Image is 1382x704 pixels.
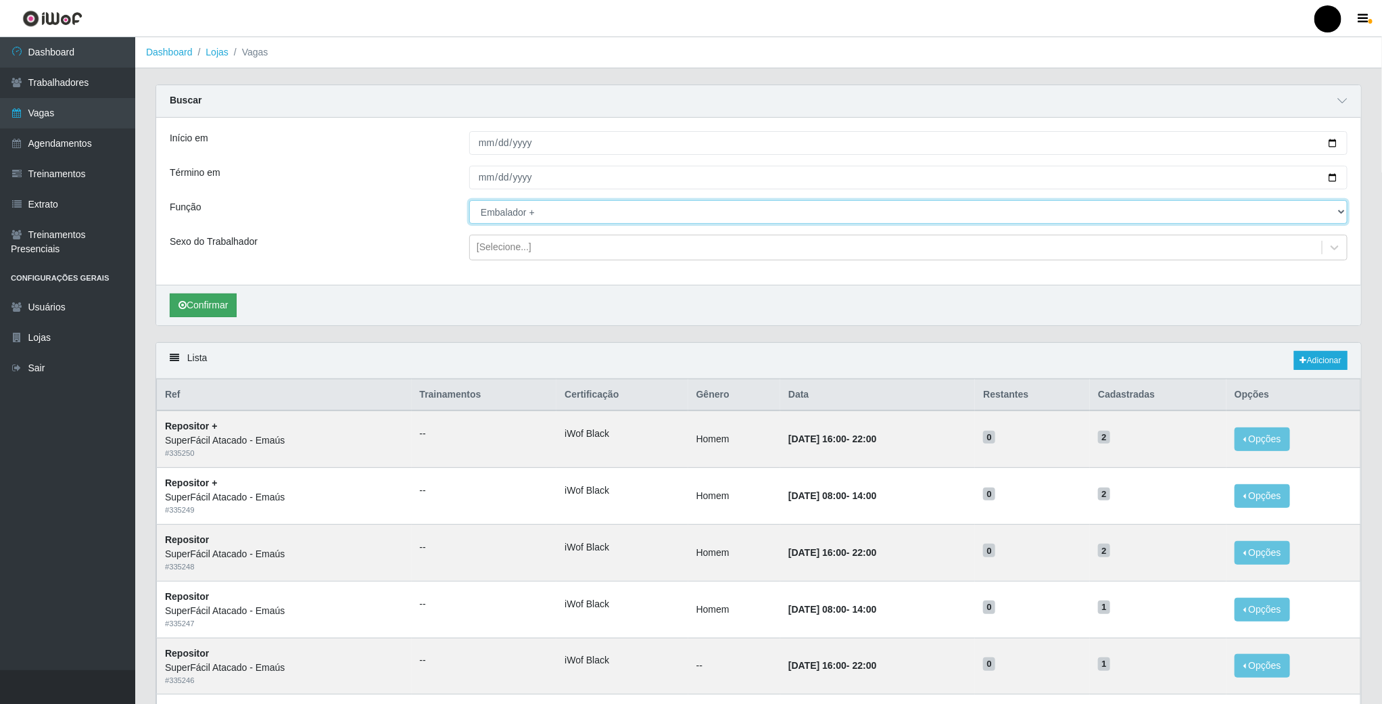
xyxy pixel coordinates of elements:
[565,597,680,611] li: iWof Black
[22,10,82,27] img: CoreUI Logo
[788,660,847,671] time: [DATE] 16:00
[853,604,877,615] time: 14:00
[1098,431,1110,444] span: 2
[1098,657,1110,671] span: 1
[420,484,549,498] ul: --
[469,131,1348,155] input: 00/00/0000
[170,166,220,180] label: Término em
[135,37,1382,68] nav: breadcrumb
[1098,601,1110,614] span: 1
[146,47,193,57] a: Dashboard
[165,561,404,573] div: # 335248
[1090,379,1226,411] th: Cadastradas
[1235,654,1290,678] button: Opções
[788,433,876,444] strong: -
[477,241,531,255] div: [Selecione...]
[1235,541,1290,565] button: Opções
[170,131,208,145] label: Início em
[1235,427,1290,451] button: Opções
[565,540,680,555] li: iWof Black
[565,484,680,498] li: iWof Black
[165,504,404,516] div: # 335249
[229,45,268,60] li: Vagas
[165,591,209,602] strong: Repositor
[1226,379,1361,411] th: Opções
[983,657,995,671] span: 0
[165,648,209,659] strong: Repositor
[688,638,780,695] td: --
[165,433,404,448] div: SuperFácil Atacado - Emaús
[853,547,877,558] time: 22:00
[788,604,847,615] time: [DATE] 08:00
[469,166,1348,189] input: 00/00/0000
[688,581,780,638] td: Homem
[788,604,876,615] strong: -
[165,448,404,459] div: # 335250
[983,601,995,614] span: 0
[1235,484,1290,508] button: Opções
[853,433,877,444] time: 22:00
[165,547,404,561] div: SuperFácil Atacado - Emaús
[983,431,995,444] span: 0
[688,524,780,581] td: Homem
[165,490,404,504] div: SuperFácil Atacado - Emaús
[688,468,780,525] td: Homem
[165,604,404,618] div: SuperFácil Atacado - Emaús
[1235,598,1290,621] button: Opções
[788,490,876,501] strong: -
[983,488,995,501] span: 0
[565,653,680,667] li: iWof Black
[1098,488,1110,501] span: 2
[788,490,847,501] time: [DATE] 08:00
[420,653,549,667] ul: --
[412,379,557,411] th: Trainamentos
[206,47,228,57] a: Lojas
[780,379,975,411] th: Data
[983,544,995,557] span: 0
[853,660,877,671] time: 22:00
[688,410,780,467] td: Homem
[170,95,201,105] strong: Buscar
[1294,351,1348,370] a: Adicionar
[420,597,549,611] ul: --
[165,618,404,630] div: # 335247
[165,661,404,675] div: SuperFácil Atacado - Emaús
[1098,544,1110,557] span: 2
[165,477,217,488] strong: Repositor +
[556,379,688,411] th: Certificação
[420,427,549,441] ul: --
[788,660,876,671] strong: -
[165,675,404,686] div: # 335246
[853,490,877,501] time: 14:00
[170,294,237,317] button: Confirmar
[788,433,847,444] time: [DATE] 16:00
[165,534,209,545] strong: Repositor
[788,547,847,558] time: [DATE] 16:00
[788,547,876,558] strong: -
[688,379,780,411] th: Gênero
[156,343,1361,379] div: Lista
[157,379,412,411] th: Ref
[975,379,1090,411] th: Restantes
[565,427,680,441] li: iWof Black
[165,421,217,431] strong: Repositor +
[170,200,201,214] label: Função
[170,235,258,249] label: Sexo do Trabalhador
[420,540,549,555] ul: --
